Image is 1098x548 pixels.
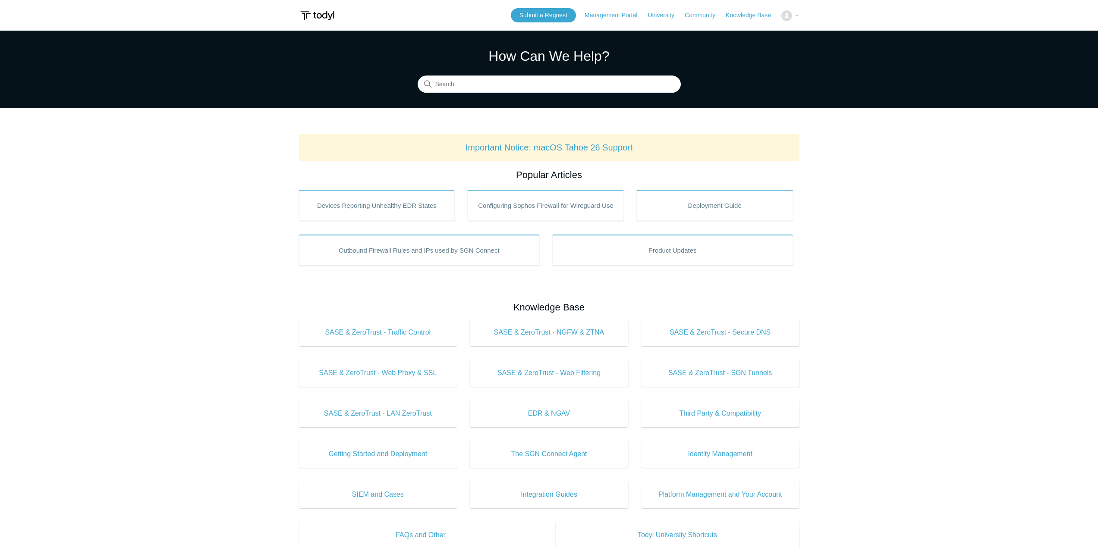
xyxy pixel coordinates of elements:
[299,235,540,266] a: Outbound Firewall Rules and IPs used by SGN Connect
[641,400,799,427] a: Third Party & Compatibility
[483,327,615,338] span: SASE & ZeroTrust - NGFW & ZTNA
[418,46,681,66] h1: How Can We Help?
[470,359,628,387] a: SASE & ZeroTrust - Web Filtering
[299,300,799,314] h2: Knowledge Base
[299,481,457,508] a: SIEM and Cases
[299,400,457,427] a: SASE & ZeroTrust - LAN ZeroTrust
[299,319,457,346] a: SASE & ZeroTrust - Traffic Control
[299,190,455,221] a: Devices Reporting Unhealthy EDR States
[483,368,615,378] span: SASE & ZeroTrust - Web Filtering
[468,190,624,221] a: Configuring Sophos Firewall for Wireguard Use
[552,235,793,266] a: Product Updates
[299,168,799,182] h2: Popular Articles
[483,449,615,459] span: The SGN Connect Agent
[511,8,576,22] a: Submit a Request
[654,327,787,338] span: SASE & ZeroTrust - Secure DNS
[299,8,336,24] img: Todyl Support Center Help Center home page
[483,408,615,419] span: EDR & NGAV
[299,359,457,387] a: SASE & ZeroTrust - Web Proxy & SSL
[685,11,724,20] a: Community
[654,489,787,500] span: Platform Management and Your Account
[312,327,444,338] span: SASE & ZeroTrust - Traffic Control
[470,319,628,346] a: SASE & ZeroTrust - NGFW & ZTNA
[312,368,444,378] span: SASE & ZeroTrust - Web Proxy & SSL
[585,11,646,20] a: Management Portal
[312,530,530,540] span: FAQs and Other
[312,449,444,459] span: Getting Started and Deployment
[637,190,793,221] a: Deployment Guide
[470,481,628,508] a: Integration Guides
[470,400,628,427] a: EDR & NGAV
[312,489,444,500] span: SIEM and Cases
[654,449,787,459] span: Identity Management
[312,408,444,419] span: SASE & ZeroTrust - LAN ZeroTrust
[641,319,799,346] a: SASE & ZeroTrust - Secure DNS
[726,11,780,20] a: Knowledge Base
[299,440,457,468] a: Getting Started and Deployment
[483,489,615,500] span: Integration Guides
[648,11,683,20] a: University
[466,143,633,152] a: Important Notice: macOS Tahoe 26 Support
[654,368,787,378] span: SASE & ZeroTrust - SGN Tunnels
[641,359,799,387] a: SASE & ZeroTrust - SGN Tunnels
[641,440,799,468] a: Identity Management
[641,481,799,508] a: Platform Management and Your Account
[418,76,681,93] input: Search
[470,440,628,468] a: The SGN Connect Agent
[569,530,787,540] span: Todyl University Shortcuts
[654,408,787,419] span: Third Party & Compatibility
